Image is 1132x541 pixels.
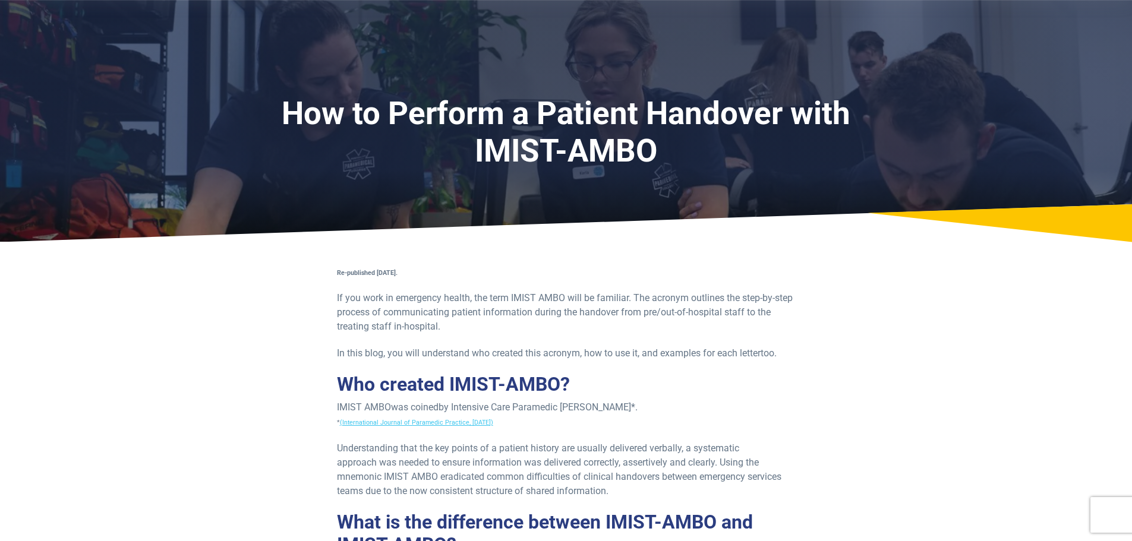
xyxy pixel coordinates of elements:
h1: How to Perform a Patient Handover with IMIST-AMBO [260,95,873,170]
span: IMIST AMBO [337,401,391,413]
a: (International Journal of Paramedic Practice, [DATE]) [340,419,493,426]
span: If you work in emergency health, the term IMIST AMBO will be familiar. The acronym outlines the s... [337,292,793,332]
strong: Re-published [DATE]. [337,269,398,277]
p: Understanding that the key points of a patient history are usually delivered verbally, a systemat... [337,441,796,498]
span: by Intensive Care Paramedic [PERSON_NAME]*. [439,401,638,413]
span: too [761,347,774,359]
span: was coined [391,401,439,413]
span: . [774,347,777,359]
span: In this blog, you will understand who created this acronym, how to use it, and examples for each ... [337,347,761,359]
span: Who created IMIST-AMBO? [337,373,570,396]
